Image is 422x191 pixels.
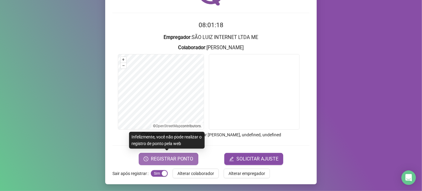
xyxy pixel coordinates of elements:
span: clock-circle [144,157,148,161]
button: + [121,57,126,63]
a: OpenStreetMap [156,124,181,128]
button: editSOLICITAR AJUSTE [224,153,283,165]
span: Alterar empregador [229,170,265,177]
strong: Empregador [164,34,191,40]
time: 08:01:18 [199,21,223,29]
button: – [121,63,126,69]
label: Sair após registrar [112,169,151,178]
div: Open Intercom Messenger [401,170,416,185]
div: Infelizmente, você não pode realizar o registro de ponto pela web [129,132,205,149]
span: REGISTRAR PONTO [151,155,193,163]
button: REGISTRAR PONTO [139,153,198,165]
button: Alterar colaborador [173,169,219,178]
h3: : [PERSON_NAME] [112,44,310,52]
button: Alterar empregador [224,169,270,178]
li: © contributors. [153,124,202,128]
h3: : SÃO LUIZ INTERNET LTDA ME [112,34,310,41]
span: Alterar colaborador [177,170,214,177]
strong: Colaborador [178,45,206,50]
span: edit [229,157,234,161]
p: Endereço aprox. : Avenida Doutor [PERSON_NAME], undefined, undefined [112,131,310,138]
span: SOLICITAR AJUSTE [236,155,278,163]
